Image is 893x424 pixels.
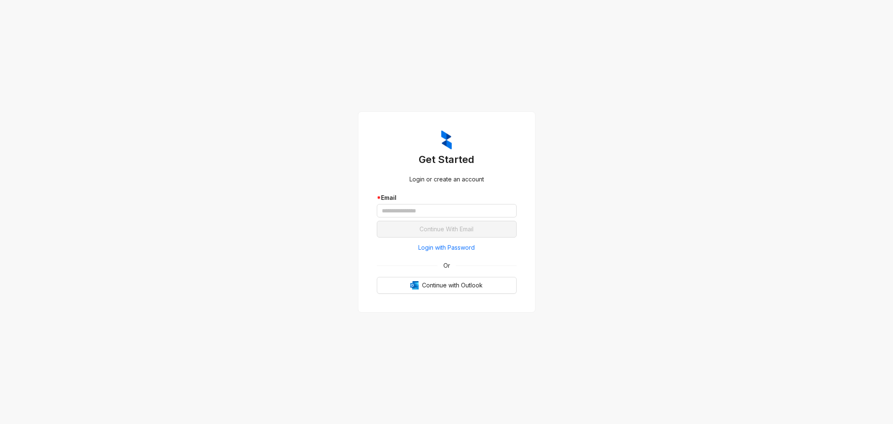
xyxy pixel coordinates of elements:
span: Or [437,261,456,270]
div: Email [377,193,517,202]
div: Login or create an account [377,175,517,184]
button: Continue With Email [377,221,517,238]
img: Outlook [410,281,419,290]
img: ZumaIcon [441,130,452,150]
button: Login with Password [377,241,517,254]
h3: Get Started [377,153,517,166]
span: Continue with Outlook [422,281,483,290]
span: Login with Password [418,243,475,252]
button: OutlookContinue with Outlook [377,277,517,294]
